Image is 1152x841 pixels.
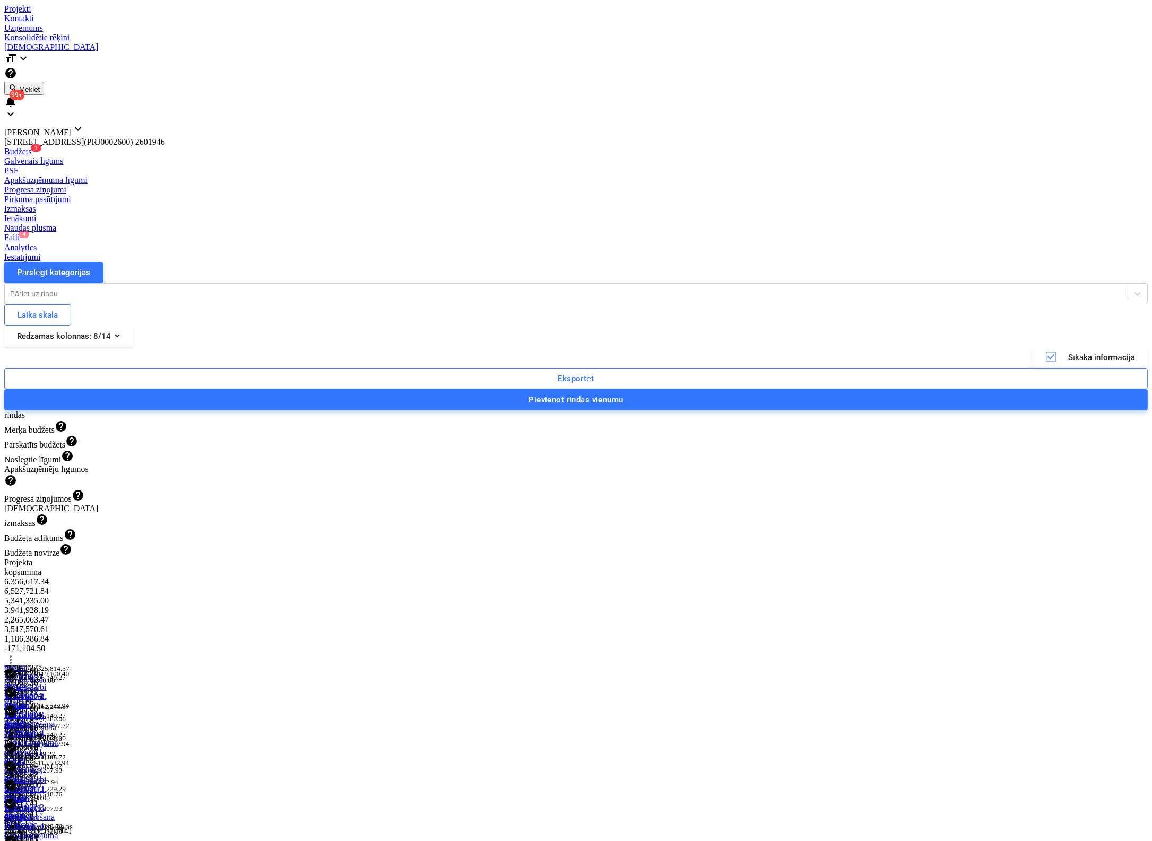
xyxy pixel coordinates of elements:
[4,489,100,504] div: Progresa ziņojumos
[4,214,1148,223] a: Ienākumi
[4,558,57,577] div: Projekta kopsumma
[4,166,1148,176] a: PSF
[4,435,100,450] div: Pārskatīts budžets
[1099,790,1152,841] iframe: Chat Widget
[36,513,48,526] span: help
[4,156,1148,166] a: Galvenais līgums
[4,185,1148,195] a: Progresa ziņojumi
[4,615,49,624] span: 2,265,063.47
[4,816,57,835] div: Ielas [PERSON_NAME]
[4,204,1148,214] a: Izmaksas
[4,52,17,65] i: format_size
[4,42,1148,52] a: [DEMOGRAPHIC_DATA]
[4,504,100,528] div: [DEMOGRAPHIC_DATA] izmaksas
[6,768,15,776] span: bar_chart
[4,243,1148,252] a: Analytics
[4,803,17,816] span: keyboard_arrow_down
[4,33,1148,42] a: Konsolidētie rēķini
[4,368,1148,389] button: Eksportēt
[4,710,17,723] span: keyboard_arrow_down
[4,147,1148,156] a: Budžets1
[1045,351,1135,364] div: Sīkāka informācija
[17,266,90,279] div: Pārslēgt kategorijas
[4,82,44,95] button: Meklēt
[4,644,45,653] span: -171,104.50
[4,543,100,558] div: Budžeta novirze
[64,528,76,541] span: help
[6,749,15,758] span: bar_chart
[4,304,71,326] button: Laika skala
[17,52,30,65] i: keyboard_arrow_down
[55,420,67,433] span: help
[4,108,17,120] i: keyboard_arrow_down
[4,778,17,791] span: Rindas vienumam ir 3 PSF
[4,667,17,680] span: Rindas vienumam ir 3 PSF
[4,23,1148,33] a: Uzņēmums
[6,786,15,795] span: bar_chart
[4,137,1148,147] div: [STREET_ADDRESS](PRJ0002600) 2601946
[4,67,17,80] i: Zināšanu pamats
[59,543,72,556] span: help
[19,231,29,238] span: 4
[72,489,84,502] span: help
[72,122,84,135] i: keyboard_arrow_down
[4,596,100,606] div: 5,341,335.00
[6,675,15,684] span: bar_chart
[4,14,1148,23] a: Kontakti
[4,653,17,666] span: Vairāk darbību
[4,326,133,347] button: Redzamas kolonnas:8/14
[4,95,17,108] i: notifications
[31,144,41,152] span: 1
[4,389,1148,410] button: Pievienot rindas vienumu
[4,195,1148,204] a: Pirkuma pasūtījumi
[61,450,74,462] span: help
[4,686,17,698] span: Rindas vienumam ir 3 PSF
[4,797,17,810] span: Rindas vienumam ir 2 PSF
[4,465,100,489] div: Apakšuzņēmēju līgumos
[4,606,49,615] span: 3,941,928.19
[4,586,49,595] span: 6,527,721.84
[4,147,1148,156] div: Budžets
[529,393,623,407] div: Pievienot rindas vienumu
[4,176,1148,185] a: Apakšuzņēmuma līgumi
[6,731,15,739] span: bar_chart
[4,634,49,643] span: 1,186,386.84
[4,410,57,420] div: rindas
[65,435,78,448] span: help
[4,474,17,487] span: help
[4,625,49,634] span: 3,517,570.61
[4,4,1148,14] a: Projekti
[4,233,1148,242] a: Faili4
[4,577,100,586] div: 6,356,617.34
[4,741,17,754] span: Rindas vienumam ir 1 PSF
[10,90,25,100] span: 99+
[4,723,57,751] div: Labiekārtošana (1. kārta sporta laukums)
[6,824,15,832] span: bar_chart
[4,262,103,283] button: Pārslēgt kategorijas
[4,704,17,717] span: Rindas vienumam ir 2 PSF
[4,233,1148,242] div: Faili
[18,308,58,322] div: Laika skala
[558,372,594,386] div: Eksportēt
[4,420,100,435] div: Mērķa budžets
[17,329,120,343] div: Redzamas kolonnas : 8/14
[4,252,1148,262] a: Iestatījumi
[4,223,1148,233] a: Naudas plūsma
[1032,347,1148,368] button: Sīkāka informācija
[4,760,17,773] span: Rindas vienumam ir 1 PSF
